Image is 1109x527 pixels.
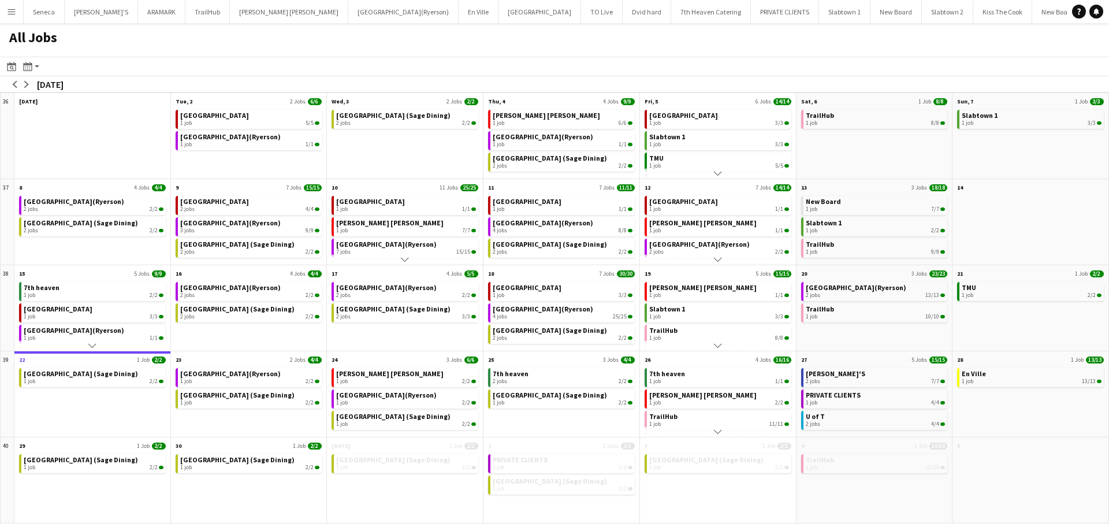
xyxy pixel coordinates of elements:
span: Toronto Metropolitan University(Ryerson) [493,132,593,141]
span: 1 job [493,485,504,492]
span: Toronto Metropolitan University(Ryerson) [24,326,124,335]
a: [GEOGRAPHIC_DATA]1 job3/3 [24,303,163,320]
span: 1 job [180,464,192,471]
button: TO Live [581,1,623,23]
span: TMU [649,154,664,162]
span: 2 jobs [180,206,195,213]
span: Tue, 2 [176,98,192,105]
span: 2/2 [619,485,627,492]
span: 11/11 [769,421,783,428]
span: Sat, 6 [801,98,817,105]
span: Toronto Metropolitan University(Ryerson) [336,240,437,248]
a: [GEOGRAPHIC_DATA] (Sage Dining)1 job2/2 [180,389,320,406]
span: 1 job [962,378,973,385]
span: 1/1 [775,378,783,385]
span: 9/9 [306,227,314,234]
span: 2 jobs [493,335,507,342]
span: Holy Trinity School [493,197,561,206]
a: [PERSON_NAME] [PERSON_NAME]1 job1/1 [649,282,789,299]
a: TrailHub1 job9/9 [806,239,946,255]
span: 1 job [180,141,192,148]
a: TrailHub1 job8/8 [806,110,946,127]
span: 3/3 [462,313,470,320]
span: 2 jobs [806,292,820,299]
span: 1 job [649,292,661,299]
span: 1 job [962,292,973,299]
span: Toronto Metropolitan University(Ryerson) [180,218,281,227]
span: 1 job [806,313,817,320]
span: 2/2 [150,378,158,385]
span: 2/2 [619,248,627,255]
a: [GEOGRAPHIC_DATA] (Sage Dining)2 jobs2/2 [24,217,163,234]
a: PRIVATE CLIENTS1 job4/4 [806,389,946,406]
a: [GEOGRAPHIC_DATA]1 job5/5 [180,110,320,127]
span: 1 job [649,378,661,385]
a: En Ville1 job13/13 [962,368,1101,385]
a: [GEOGRAPHIC_DATA] (Sage Dining)1 job2/2 [336,411,476,428]
span: 2 jobs [24,206,38,213]
span: 3 jobs [180,227,195,234]
span: Villanova College (Sage Dining) [180,240,295,248]
span: Sun, 7 [957,98,973,105]
a: TrailHub1 job10/10 [806,454,946,471]
a: [GEOGRAPHIC_DATA] (Sage Dining)1 job2/2 [336,454,476,471]
button: Kiss The Cook [973,1,1032,23]
button: [GEOGRAPHIC_DATA] [498,1,581,23]
button: [PERSON_NAME]'S [65,1,138,23]
span: Wed, 3 [332,98,349,105]
span: 1/1 [150,335,158,342]
span: 2 Jobs [290,98,306,105]
span: 1 job [180,120,192,127]
span: 6 Jobs [756,98,771,105]
span: 1 job [649,399,661,406]
span: 2/2 [1088,292,1096,299]
span: 1 Job [1075,98,1088,105]
a: [PERSON_NAME] [PERSON_NAME]1 job7/7 [336,217,476,234]
span: Fri, 5 [645,98,658,105]
a: Slabtown 11 job2/2 [806,217,946,234]
span: 1 job [493,399,504,406]
a: [GEOGRAPHIC_DATA](Ryerson)2 jobs13/13 [806,282,946,299]
a: [GEOGRAPHIC_DATA] (Sage Dining)2 jobs2/2 [493,239,632,255]
span: 1 job [24,464,35,471]
span: 2/2 [619,399,627,406]
span: 2/2 [462,464,470,471]
span: 2/2 [150,464,158,471]
button: [PERSON_NAME] [PERSON_NAME] [230,1,348,23]
a: PRIVATE CLIENTS1 job1/1 [493,454,632,471]
span: Toronto Metropolitan University(Ryerson) [180,369,281,378]
span: Toronto Metropolitan University(Ryerson) [180,283,281,292]
span: En Ville [962,369,986,378]
a: [GEOGRAPHIC_DATA](Ryerson)2 jobs2/2 [649,239,789,255]
button: Slabtown 2 [922,1,973,23]
span: 1 job [336,399,348,406]
span: 1/1 [619,464,627,471]
span: 2 jobs [806,421,820,428]
button: Dvid hard [623,1,671,23]
span: 4 Jobs [603,98,619,105]
span: 1 job [649,421,661,428]
span: 2 jobs [493,248,507,255]
span: 1/1 [306,141,314,148]
span: Villanova College (Sage Dining) [493,154,607,162]
span: 2/2 [619,162,627,169]
span: Villanova College (Sage Dining) [649,455,764,464]
a: [GEOGRAPHIC_DATA] (Sage Dining)1 job2/2 [180,454,320,471]
button: PRIVATE CLIENTS [751,1,819,23]
button: Seneca [24,1,65,23]
span: Villanova College (Sage Dining) [336,111,451,120]
span: 2 Jobs [446,98,462,105]
span: 2/2 [775,399,783,406]
a: [GEOGRAPHIC_DATA] (Sage Dining)2 jobs2/2 [180,303,320,320]
span: 1 job [649,227,661,234]
span: 5/5 [775,162,783,169]
span: PRIVATE CLIENTS [493,455,548,464]
span: 2 jobs [336,120,351,127]
span: 2 jobs [493,162,507,169]
span: 1 job [649,313,661,320]
span: 2/2 [462,399,470,406]
a: [PERSON_NAME]'S2 jobs7/7 [806,368,946,385]
span: 1 job [806,227,817,234]
span: 2/2 [306,313,314,320]
span: Villanova College (Sage Dining) [493,477,607,485]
